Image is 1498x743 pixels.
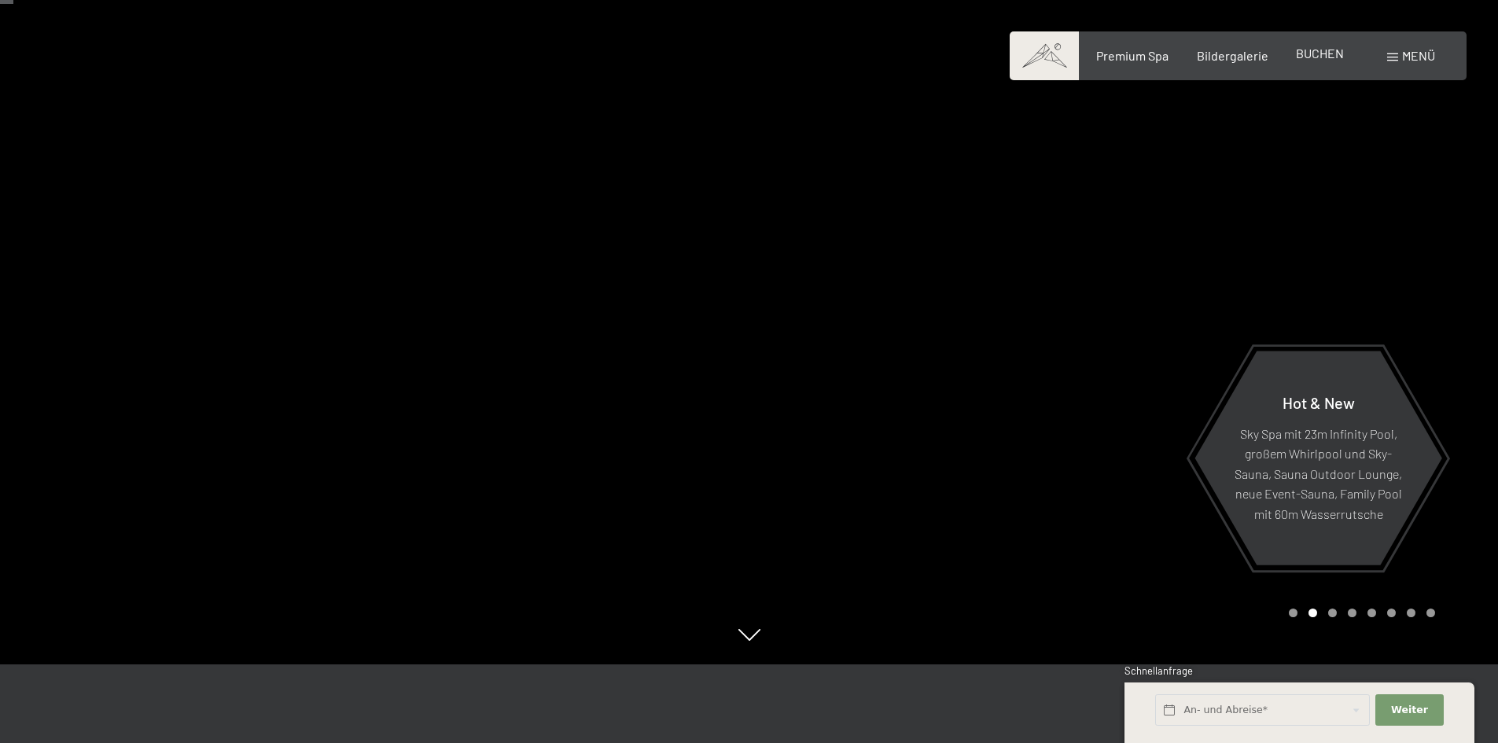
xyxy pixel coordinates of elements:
span: Schnellanfrage [1124,664,1193,677]
a: Premium Spa [1096,48,1169,63]
div: Carousel Page 1 [1289,609,1297,617]
span: Menü [1402,48,1435,63]
div: Carousel Page 8 [1426,609,1435,617]
div: Carousel Pagination [1283,609,1435,617]
a: Hot & New Sky Spa mit 23m Infinity Pool, großem Whirlpool und Sky-Sauna, Sauna Outdoor Lounge, ne... [1194,350,1443,566]
span: Hot & New [1283,392,1355,411]
div: Carousel Page 6 [1387,609,1396,617]
a: Bildergalerie [1197,48,1268,63]
div: Carousel Page 7 [1407,609,1415,617]
a: BUCHEN [1296,46,1344,61]
div: Carousel Page 3 [1328,609,1337,617]
button: Weiter [1375,694,1443,726]
span: Weiter [1391,703,1428,717]
div: Carousel Page 2 (Current Slide) [1308,609,1317,617]
div: Carousel Page 5 [1367,609,1376,617]
p: Sky Spa mit 23m Infinity Pool, großem Whirlpool und Sky-Sauna, Sauna Outdoor Lounge, neue Event-S... [1233,423,1404,524]
div: Carousel Page 4 [1348,609,1356,617]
